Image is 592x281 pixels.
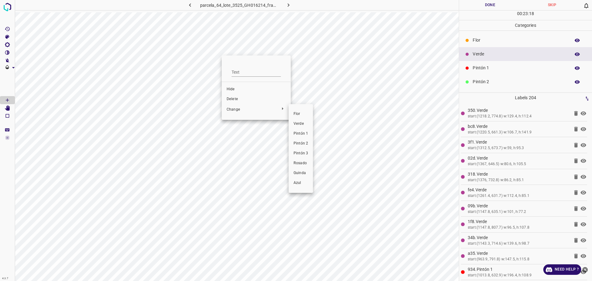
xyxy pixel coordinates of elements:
[294,121,308,127] span: Verde
[294,170,308,176] span: Guinda
[294,141,308,146] span: Pintón 2
[294,161,308,166] span: Rosado
[294,111,308,117] span: Flor
[294,180,308,186] span: Azul
[294,151,308,156] span: Pintón 3
[294,131,308,136] span: Pintón 1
